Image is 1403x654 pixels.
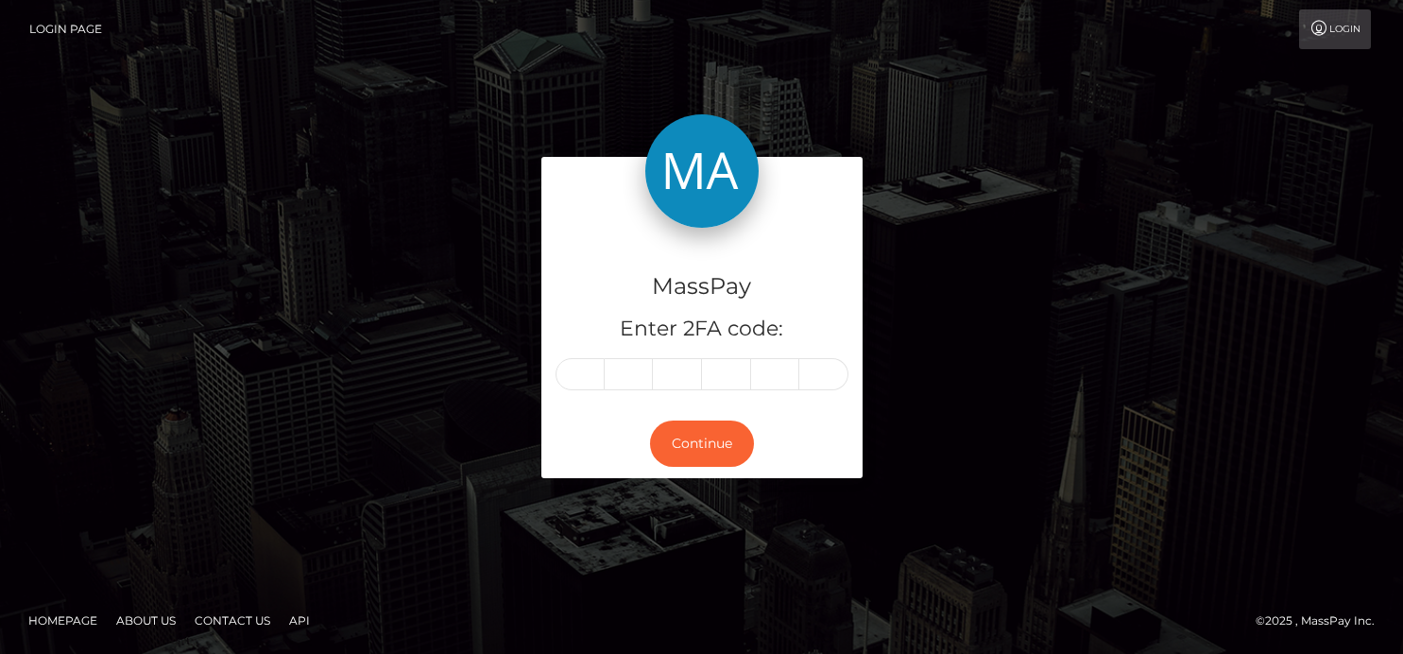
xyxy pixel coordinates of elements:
[650,421,754,467] button: Continue
[21,606,105,635] a: Homepage
[556,315,848,344] h5: Enter 2FA code:
[29,9,102,49] a: Login Page
[645,114,759,228] img: MassPay
[1256,611,1389,631] div: © 2025 , MassPay Inc.
[187,606,278,635] a: Contact Us
[282,606,317,635] a: API
[1299,9,1371,49] a: Login
[109,606,183,635] a: About Us
[556,270,848,303] h4: MassPay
